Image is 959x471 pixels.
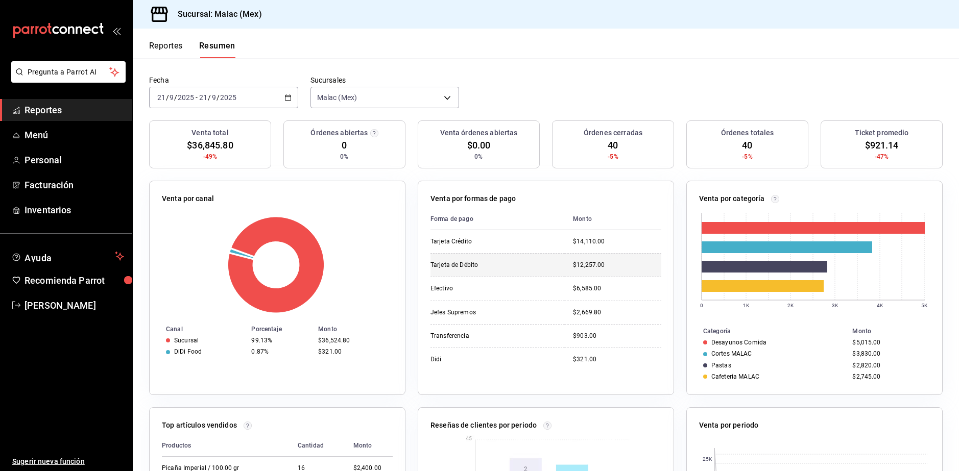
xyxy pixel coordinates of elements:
input: ---- [177,93,195,102]
span: / [217,93,220,102]
span: -47% [875,152,889,161]
h3: Órdenes totales [721,128,774,138]
h3: Órdenes abiertas [310,128,368,138]
h3: Ticket promedio [855,128,909,138]
th: Monto [565,208,661,230]
span: Menú [25,128,124,142]
input: -- [169,93,174,102]
div: Tarjeta de Débito [430,261,533,269]
span: -49% [203,152,218,161]
span: $36,845.80 [187,138,233,152]
span: Personal [25,153,124,167]
div: Cortes MALAC [711,350,752,357]
div: $6,585.00 [573,284,661,293]
div: $12,257.00 [573,261,661,269]
span: $921.14 [865,138,899,152]
span: -5% [742,152,752,161]
span: Recomienda Parrot [25,274,124,287]
text: 2K [787,303,794,308]
h3: Órdenes cerradas [584,128,642,138]
span: Reportes [25,103,124,117]
input: -- [157,93,166,102]
div: $2,669.80 [573,308,661,317]
span: Sugerir nueva función [12,456,124,467]
label: Fecha [149,77,298,84]
div: DiDi Food [174,348,202,355]
span: -5% [608,152,618,161]
h3: Sucursal: Malac (Mex) [170,8,262,20]
span: Facturación [25,178,124,192]
div: Desayunos Comida [711,339,766,346]
span: $0.00 [467,138,491,152]
div: $5,015.00 [852,339,926,346]
p: Venta por categoría [699,193,765,204]
div: $14,110.00 [573,237,661,246]
th: Monto [314,324,405,335]
th: Porcentaje [247,324,314,335]
p: Reseñas de clientes por periodo [430,420,537,431]
th: Monto [345,435,393,457]
th: Productos [162,435,290,457]
div: navigation tabs [149,41,235,58]
text: 0 [700,303,703,308]
div: $321.00 [318,348,389,355]
span: 40 [742,138,752,152]
p: Venta por formas de pago [430,193,516,204]
div: Jefes Supremos [430,308,533,317]
text: 5K [921,303,928,308]
th: Forma de pago [430,208,565,230]
div: Cafeteria MALAC [711,373,759,380]
div: 99.13% [251,337,310,344]
div: $3,830.00 [852,350,926,357]
span: 0% [340,152,348,161]
p: Venta por periodo [699,420,758,431]
p: Top artículos vendidos [162,420,237,431]
span: 0% [474,152,483,161]
button: Reportes [149,41,183,58]
button: Resumen [199,41,235,58]
span: Pregunta a Parrot AI [28,67,110,78]
div: $903.00 [573,332,661,340]
div: $2,820.00 [852,362,926,369]
span: / [208,93,211,102]
h3: Venta órdenes abiertas [440,128,518,138]
span: 40 [608,138,618,152]
div: Tarjeta Crédito [430,237,533,246]
span: / [174,93,177,102]
th: Monto [848,326,942,337]
label: Sucursales [310,77,460,84]
text: 3K [832,303,838,308]
span: Ayuda [25,250,111,262]
span: Malac (Mex) [317,92,357,103]
span: - [196,93,198,102]
th: Cantidad [290,435,345,457]
th: Categoría [687,326,848,337]
p: Venta por canal [162,193,214,204]
span: / [166,93,169,102]
a: Pregunta a Parrot AI [7,74,126,85]
text: 4K [877,303,883,308]
input: -- [199,93,208,102]
div: $36,524.80 [318,337,389,344]
span: [PERSON_NAME] [25,299,124,312]
input: -- [211,93,217,102]
div: Transferencia [430,332,533,340]
span: Inventarios [25,203,124,217]
div: Didi [430,355,533,364]
div: $2,745.00 [852,373,926,380]
button: Pregunta a Parrot AI [11,61,126,83]
text: 1K [743,303,750,308]
div: $321.00 [573,355,661,364]
input: ---- [220,93,237,102]
div: Pastas [711,362,731,369]
th: Canal [150,324,247,335]
text: 25K [703,456,712,462]
div: Sucursal [174,337,199,344]
button: open_drawer_menu [112,27,121,35]
div: Efectivo [430,284,533,293]
span: 0 [342,138,347,152]
h3: Venta total [191,128,228,138]
div: 0.87% [251,348,310,355]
